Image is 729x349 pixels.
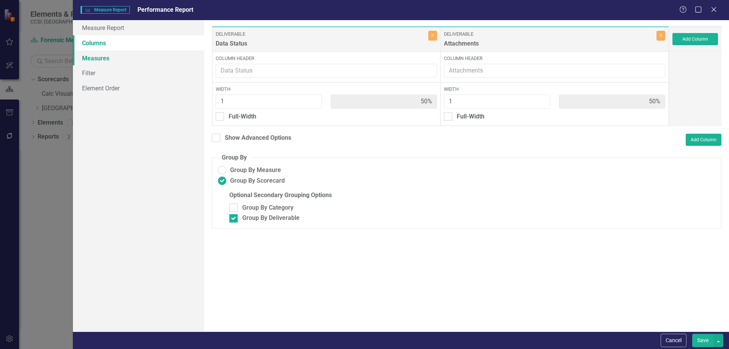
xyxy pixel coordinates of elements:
div: Attachments [444,39,655,52]
input: Column Width [216,95,322,109]
div: Group By Deliverable [242,214,300,223]
a: Columns [73,35,204,51]
legend: Group By [218,153,251,162]
button: Cancel [661,334,686,347]
a: Measure Report [73,20,204,35]
div: Show Advanced Options [225,134,291,142]
label: Column Header [216,55,437,62]
input: Attachments [444,64,665,78]
label: Column Header [444,55,665,62]
span: Measure Report [80,6,130,14]
div: Group By Category [242,204,293,212]
div: Full-Width [457,112,484,121]
span: Group By Scorecard [230,177,285,185]
input: Column Width [444,95,550,109]
span: Performance Report [137,6,193,13]
label: Deliverable [444,31,655,38]
label: Optional Secondary Grouping Options [229,191,715,200]
div: Data Status [216,39,426,52]
span: Group By Measure [230,166,281,175]
a: Element Order [73,81,204,96]
button: Add Column [672,33,718,45]
label: Width [444,86,665,93]
button: Save [692,334,713,347]
button: Add Column [686,134,721,146]
a: Measures [73,51,204,66]
a: Filter [73,65,204,81]
input: Data Status [216,64,437,78]
label: Width [216,86,437,93]
label: Deliverable [216,31,426,38]
div: Full-Width [229,112,256,121]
